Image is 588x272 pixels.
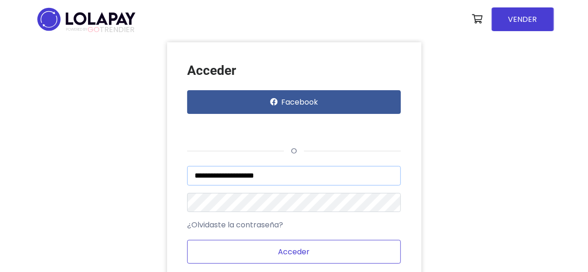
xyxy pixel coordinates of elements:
[187,90,401,114] button: Facebook
[182,117,274,137] iframe: Sign in with Google Button
[187,63,401,79] h3: Acceder
[284,146,304,156] span: o
[66,27,88,32] span: POWERED BY
[66,26,135,34] span: TRENDIER
[187,219,283,231] a: ¿Olvidaste la contraseña?
[88,24,100,35] span: GO
[187,240,401,264] button: Acceder
[492,7,554,31] a: VENDER
[34,5,138,34] img: logo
